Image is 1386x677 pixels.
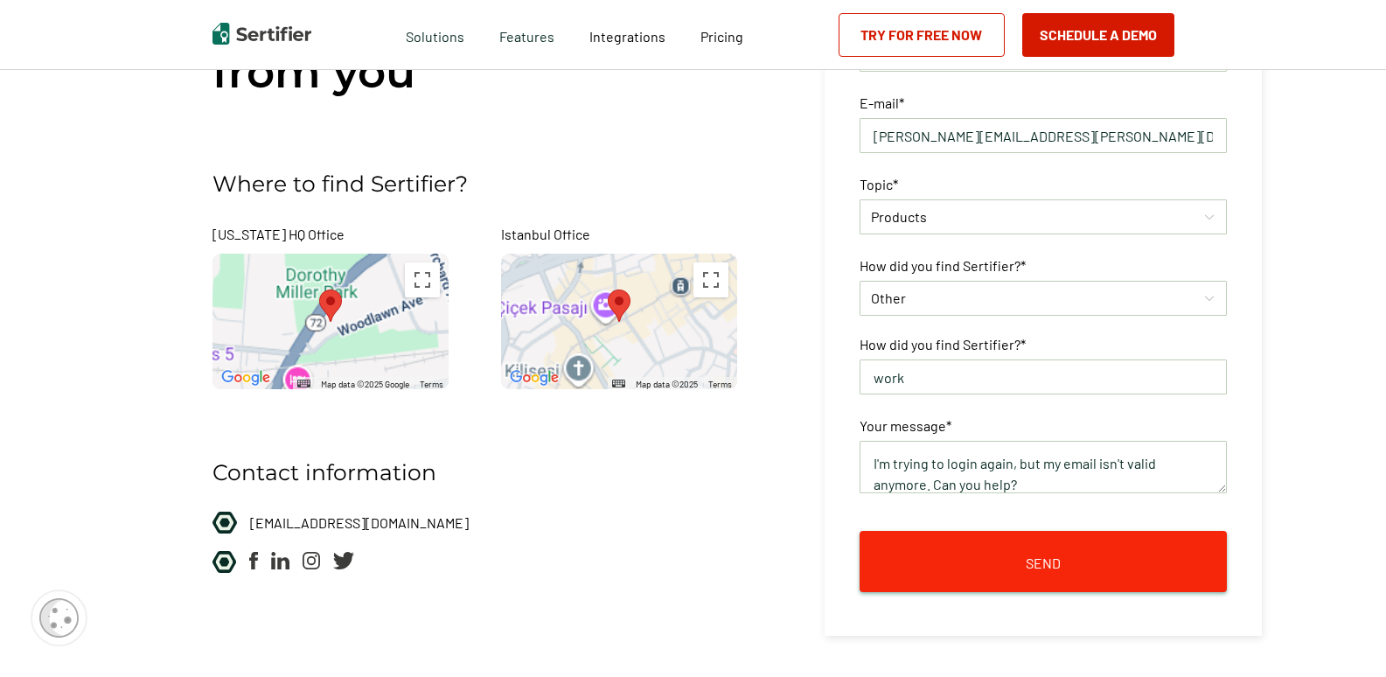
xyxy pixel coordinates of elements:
img: instagram-logo [303,552,320,569]
p: Contact information [212,455,674,490]
span: Map data ©2025 Google [321,379,409,389]
span: Features [499,24,554,45]
img: Sertifier | Digital Credentialing Platform [212,23,311,45]
span: Pricing [700,28,743,45]
span: How did you find Sertifier?* [860,333,1026,355]
a: Integrations [589,24,665,45]
span: Topic* [860,173,898,195]
a: Terms (opens in new tab) [708,379,732,389]
img: twitter-logo [333,552,354,569]
a: Pricing [700,24,743,45]
img: linkedin-logo [271,552,289,569]
button: Keyboard shortcuts [612,378,624,390]
button: Schedule a Demo [1022,13,1174,57]
a: Terms (opens in new tab) [420,379,443,389]
span: How did you find Sertifier?* [860,255,1026,276]
button: Toggle fullscreen view [405,262,440,297]
img: facebook-logo [249,552,257,569]
span: Send [1026,556,1061,570]
span: Products [871,208,927,225]
span: E-mail* [860,92,904,114]
p: Where to find Sertifier? [212,166,674,201]
span: Solutions [406,24,464,45]
span: [US_STATE] HQ Office [212,223,449,245]
span: Map data ©2025 [636,379,698,389]
a: Open this area in Google Maps (opens a new window) [505,366,563,389]
span: Integrations [589,28,665,45]
span: [EMAIL_ADDRESS][DOMAIN_NAME] [250,514,469,531]
img: Cookie Popup Icon [39,598,79,638]
img: Google [217,366,275,389]
a: [EMAIL_ADDRESS][DOMAIN_NAME] [250,512,469,534]
a: Try for Free Now [839,13,1005,57]
span: Other [871,290,906,306]
button: Send [860,531,1227,592]
input: E-mail [860,118,1227,153]
img: Google [505,366,563,389]
img: List Icon [212,551,237,573]
button: Keyboard shortcuts [297,378,310,390]
a: Open this area in Google Maps (opens a new window) [217,366,275,389]
iframe: Chat Widget [1299,593,1386,677]
input: Please Specify [860,359,1227,394]
span: Your message* [860,415,951,436]
button: Toggle fullscreen view [693,262,728,297]
span: Istanbul Office [501,223,737,245]
img: List Icon [212,512,237,534]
